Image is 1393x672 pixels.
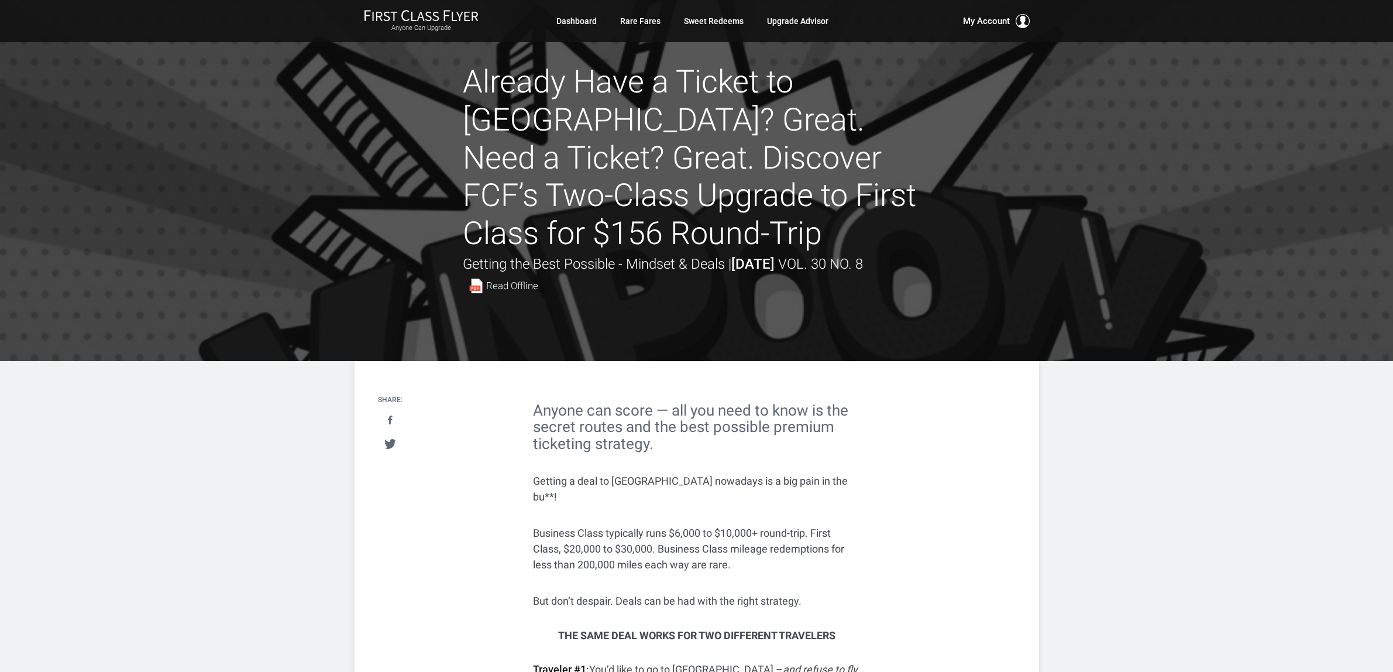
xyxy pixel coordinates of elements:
[963,14,1010,28] span: My Account
[378,396,403,404] h4: Share:
[463,63,931,253] h1: Already Have a Ticket to [GEOGRAPHIC_DATA]? Great. Need a Ticket? Great. Discover FCF’s Two-Class...
[364,9,479,33] a: First Class FlyerAnyone Can Upgrade
[533,525,861,572] p: Business Class typically runs $6,000 to $10,000+ round-trip. First Class, $20,000 to $30,000. Bus...
[778,256,863,272] span: Vol. 30 No. 8
[463,253,931,298] div: Getting the Best Possible - Mindset & Deals |
[533,473,861,505] p: Getting a deal to [GEOGRAPHIC_DATA] nowadays is a big pain in the bu**!
[378,410,402,431] a: Share
[731,256,775,272] strong: [DATE]
[378,433,402,455] a: Tweet
[469,279,483,293] img: pdf-file.svg
[533,593,861,609] p: But don’t despair. Deals can be had with the right strategy.
[364,24,479,32] small: Anyone Can Upgrade
[684,11,744,32] a: Sweet Redeems
[620,11,661,32] a: Rare Fares
[533,630,861,642] h3: The Same Deal Works for Two Different Travelers
[364,9,479,22] img: First Class Flyer
[556,11,597,32] a: Dashboard
[963,14,1030,28] button: My Account
[486,281,538,291] span: Read Offline
[469,279,538,293] a: Read Offline
[533,402,861,452] h2: Anyone can score — all you need to know is the secret routes and the best possible premium ticket...
[767,11,828,32] a: Upgrade Advisor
